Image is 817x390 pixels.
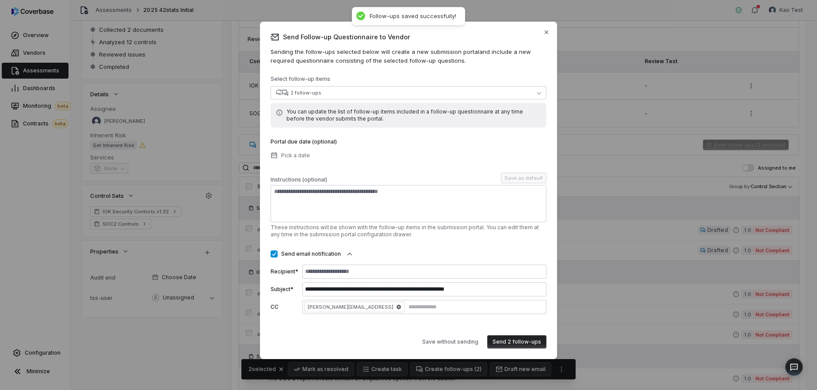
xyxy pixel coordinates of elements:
button: Save without sending [417,335,484,348]
p: You can update the list of follow-up items included in a follow-up questionnaire at any time befo... [286,108,541,122]
span: [PERSON_NAME][EMAIL_ADDRESS] [304,302,405,312]
label: Recipient* [271,268,299,275]
button: Send 2 follow-ups [487,335,546,348]
span: Send Follow-up Questionnaire to Vendor [271,32,546,42]
label: Send email notification [281,250,341,257]
label: Portal due date (optional) [271,138,337,145]
p: Sending the follow-ups selected below will create a new submission portal and include a new requi... [271,48,546,65]
span: Instructions (optional) [271,176,327,183]
p: Select follow-up items [271,76,546,86]
div: 2 follow-ups [290,90,321,96]
label: CC [271,303,299,310]
button: Pick a date [268,146,313,165]
div: Follow-ups saved successfully! [370,12,456,20]
label: Subject* [271,286,299,293]
p: These instructions will be shown with the follow-up items in the submission portal. You can edit ... [271,224,546,238]
span: Pick a date [281,152,310,159]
